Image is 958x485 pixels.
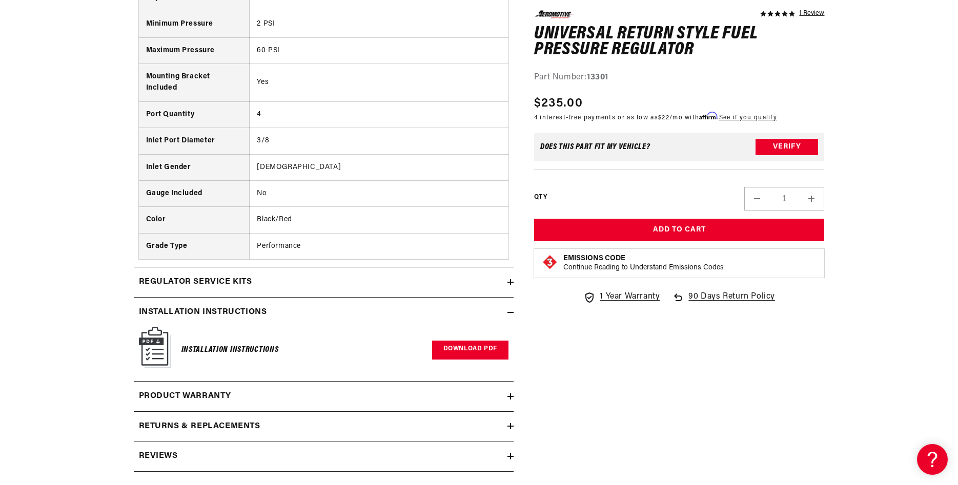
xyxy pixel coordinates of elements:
[250,233,508,259] td: Performance
[563,254,724,272] button: Emissions CodeContinue Reading to Understand Emissions Codes
[139,101,250,128] th: Port Quantity
[583,290,660,304] a: 1 Year Warranty
[250,207,508,233] td: Black/Red
[563,263,724,272] p: Continue Reading to Understand Emissions Codes
[139,390,232,403] h2: Product warranty
[658,115,669,121] span: $22
[699,112,717,120] span: Affirm
[139,450,178,463] h2: Reviews
[139,11,250,37] th: Minimum Pressure
[756,139,818,155] button: Verify
[534,193,547,201] label: QTY
[534,26,825,58] h1: Universal Return Style Fuel Pressure Regulator
[432,341,508,360] a: Download PDF
[250,128,508,154] td: 3/8
[250,64,508,102] td: Yes
[540,143,650,151] div: Does This part fit My vehicle?
[139,306,267,319] h2: Installation Instructions
[134,441,514,471] summary: Reviews
[250,37,508,64] td: 60 PSI
[139,420,260,433] h2: Returns & replacements
[139,327,171,368] img: Instruction Manual
[799,10,824,17] a: 1 reviews
[139,207,250,233] th: Color
[250,181,508,207] td: No
[600,290,660,304] span: 1 Year Warranty
[139,181,250,207] th: Gauge Included
[134,298,514,327] summary: Installation Instructions
[719,115,777,121] a: See if you qualify - Learn more about Affirm Financing (opens in modal)
[134,412,514,441] summary: Returns & replacements
[134,382,514,411] summary: Product warranty
[134,267,514,297] summary: Regulator Service Kits
[139,276,252,289] h2: Regulator Service Kits
[534,219,825,242] button: Add to Cart
[181,343,279,357] h6: Installation Instructions
[250,101,508,128] td: 4
[139,37,250,64] th: Maximum Pressure
[563,255,625,262] strong: Emissions Code
[534,113,777,122] p: 4 interest-free payments or as low as /mo with .
[542,254,558,270] img: Emissions code
[250,154,508,180] td: [DEMOGRAPHIC_DATA]
[250,11,508,37] td: 2 PSI
[672,290,775,314] a: 90 Days Return Policy
[534,71,825,84] div: Part Number:
[139,128,250,154] th: Inlet Port Diameter
[688,290,775,314] span: 90 Days Return Policy
[139,154,250,180] th: Inlet Gender
[139,233,250,259] th: Grade Type
[534,94,583,113] span: $235.00
[139,64,250,102] th: Mounting Bracket Included
[587,73,608,81] strong: 13301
